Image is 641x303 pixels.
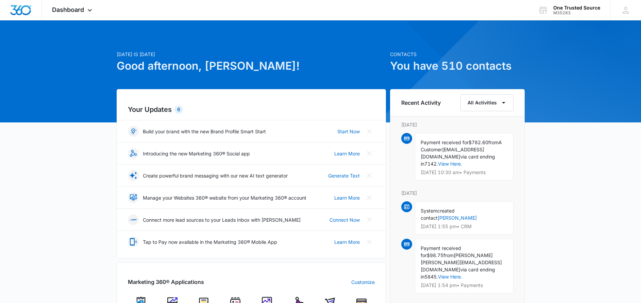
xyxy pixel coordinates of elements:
[334,238,360,246] a: Learn More
[143,172,288,179] p: Create powerful brand messaging with our new AI text generator
[334,150,360,157] a: Learn More
[454,252,493,258] span: [PERSON_NAME]
[143,128,266,135] p: Build your brand with the new Brand Profile Smart Start
[424,274,438,280] span: 5845.
[117,58,386,74] h1: Good afternoon, [PERSON_NAME]!
[488,139,499,145] span: from
[128,278,204,286] h2: Marketing 360® Applications
[438,215,477,221] a: [PERSON_NAME]
[421,245,461,258] span: Payment received for
[553,5,600,11] div: account name
[460,94,513,111] button: All Activities
[128,104,375,115] h2: Your Updates
[337,128,360,135] a: Start Now
[117,51,386,58] p: [DATE] is [DATE]
[364,148,375,159] button: Close
[427,252,443,258] span: $98.75
[52,6,84,13] span: Dashboard
[143,238,277,246] p: Tap to Pay now available in the Marketing 360® Mobile App
[421,170,508,175] p: [DATE] 10:30 am • Payments
[424,161,438,167] span: 7142.
[438,161,462,167] a: View Here.
[364,192,375,203] button: Close
[469,139,488,145] span: $782.60
[390,51,525,58] p: Contacts
[553,11,600,15] div: account id
[421,208,455,221] span: created contact
[421,208,437,214] span: System
[421,259,502,272] span: [PERSON_NAME][EMAIL_ADDRESS][DOMAIN_NAME]
[438,274,462,280] a: View Here.
[401,189,513,197] p: [DATE]
[143,194,306,201] p: Manage your Websites 360® website from your Marketing 360® account
[421,283,508,288] p: [DATE] 1:54 pm • Payments
[364,170,375,181] button: Close
[328,172,360,179] a: Generate Text
[143,150,250,157] p: Introducing the new Marketing 360® Social app
[421,147,484,159] span: [EMAIL_ADDRESS][DOMAIN_NAME]
[143,216,301,223] p: Connect more lead sources to your Leads Inbox with [PERSON_NAME]
[421,224,508,229] p: [DATE] 1:55 pm • CRM
[174,105,183,114] div: 6
[401,99,441,107] h6: Recent Activity
[421,139,469,145] span: Payment received for
[351,279,375,286] a: Customize
[334,194,360,201] a: Learn More
[364,126,375,137] button: Close
[330,216,360,223] a: Connect Now
[364,236,375,247] button: Close
[401,121,513,128] p: [DATE]
[390,58,525,74] h1: You have 510 contacts
[364,214,375,225] button: Close
[443,252,454,258] span: from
